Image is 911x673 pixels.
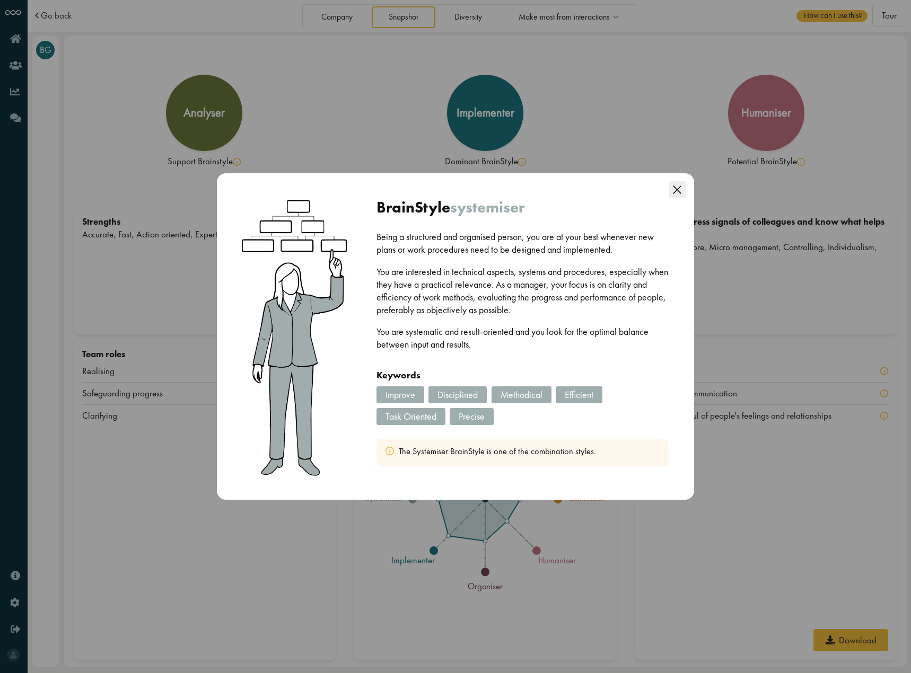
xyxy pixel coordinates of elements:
span: systemiser [450,197,524,217]
div: Precise [450,408,494,426]
img: info.svg [386,447,394,455]
p: You are systematic and result-oriented and you look for the optimal balance between input and res... [376,325,669,351]
p: Being a structured and organised person, you are at your best whenever new plans or work procedur... [376,231,669,256]
div: Disciplined [428,386,487,404]
div: The Systemiser BrainStyle is one of the combination styles. [376,439,669,466]
img: systemiser.png [237,194,354,480]
div: Methodical [492,386,551,404]
div: Improve [376,386,424,404]
div: BrainStyle [376,198,669,217]
strong: Keywords [376,369,421,381]
p: You are interested in technical aspects, systems and procedures, especially when they have a prac... [376,265,669,316]
div: Task oriented [376,408,445,426]
button: Close this dialog [663,173,690,200]
div: Efficient [556,386,602,404]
